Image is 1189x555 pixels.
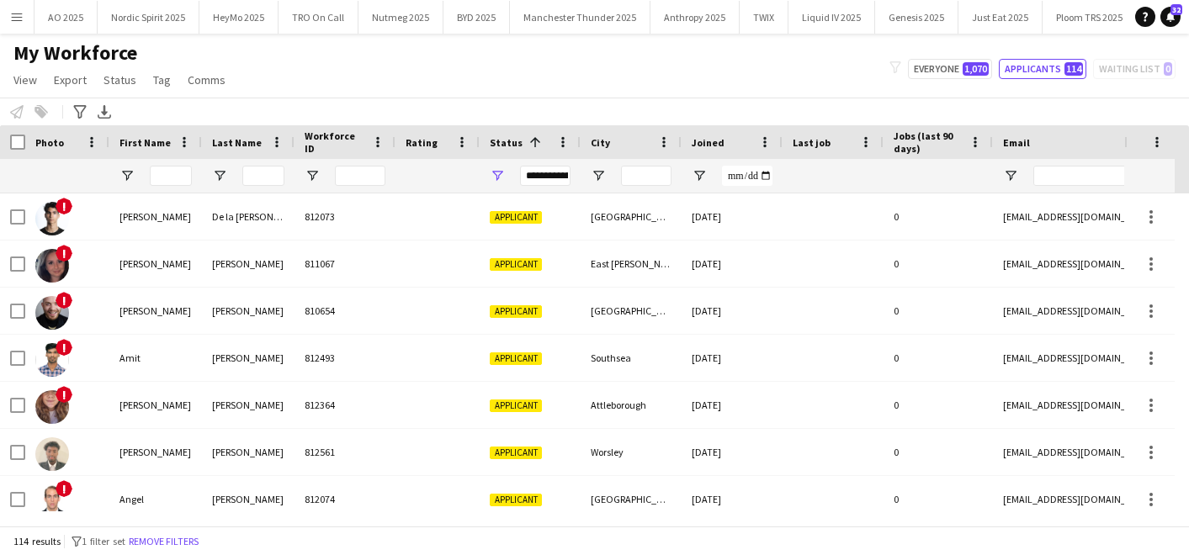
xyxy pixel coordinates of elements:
[56,198,72,214] span: !
[119,168,135,183] button: Open Filter Menu
[109,335,202,381] div: Amit
[82,535,125,547] span: 1 filter set
[146,69,178,91] a: Tag
[682,288,783,334] div: [DATE]
[884,288,993,334] div: 0
[443,1,510,34] button: BYD 2025
[202,335,295,381] div: [PERSON_NAME]
[242,166,284,186] input: Last Name Filter Input
[188,72,226,87] span: Comms
[722,166,772,186] input: Joined Filter Input
[581,382,682,428] div: Attleborough
[884,335,993,381] div: 0
[490,168,505,183] button: Open Filter Menu
[98,1,199,34] button: Nordic Spirit 2025
[682,429,783,475] div: [DATE]
[119,136,171,149] span: First Name
[94,102,114,122] app-action-btn: Export XLSX
[490,211,542,224] span: Applicant
[305,168,320,183] button: Open Filter Menu
[581,193,682,240] div: [GEOGRAPHIC_DATA]
[279,1,358,34] button: TRO On Call
[740,1,788,34] button: TWIX
[490,258,542,271] span: Applicant
[109,382,202,428] div: [PERSON_NAME]
[199,1,279,34] button: HeyMo 2025
[295,382,395,428] div: 812364
[884,382,993,428] div: 0
[1003,136,1030,149] span: Email
[682,240,783,287] div: [DATE]
[47,69,93,91] a: Export
[788,1,875,34] button: Liquid IV 2025
[35,202,69,235] img: Adrian De la Rosa Sanchez
[56,480,72,497] span: !
[181,69,232,91] a: Comms
[109,288,202,334] div: [PERSON_NAME]
[692,168,707,183] button: Open Filter Menu
[70,102,90,122] app-action-btn: Advanced filters
[202,476,295,522] div: [PERSON_NAME]
[104,72,136,87] span: Status
[682,193,783,240] div: [DATE]
[793,136,831,149] span: Last job
[510,1,650,34] button: Manchester Thunder 2025
[202,240,295,287] div: [PERSON_NAME]
[202,429,295,475] div: [PERSON_NAME]
[212,136,262,149] span: Last Name
[884,240,993,287] div: 0
[295,335,395,381] div: 812493
[999,59,1086,79] button: Applicants114
[682,335,783,381] div: [DATE]
[875,1,958,34] button: Genesis 2025
[358,1,443,34] button: Nutmeg 2025
[109,476,202,522] div: Angel
[581,429,682,475] div: Worsley
[490,399,542,412] span: Applicant
[581,476,682,522] div: [GEOGRAPHIC_DATA]
[212,168,227,183] button: Open Filter Menu
[490,447,542,459] span: Applicant
[908,59,992,79] button: Everyone1,070
[295,476,395,522] div: 812074
[56,386,72,403] span: !
[295,193,395,240] div: 812073
[13,72,37,87] span: View
[884,193,993,240] div: 0
[958,1,1043,34] button: Just Eat 2025
[56,292,72,309] span: !
[295,429,395,475] div: 812561
[1064,62,1083,76] span: 114
[1170,4,1182,15] span: 32
[894,129,963,155] span: Jobs (last 90 days)
[963,62,989,76] span: 1,070
[406,136,438,149] span: Rating
[295,240,395,287] div: 811067
[490,136,523,149] span: Status
[202,382,295,428] div: [PERSON_NAME]
[1160,7,1181,27] a: 32
[621,166,671,186] input: City Filter Input
[109,429,202,475] div: [PERSON_NAME]
[109,193,202,240] div: [PERSON_NAME]
[490,305,542,318] span: Applicant
[490,352,542,365] span: Applicant
[1043,1,1137,34] button: Ploom TRS 2025
[591,168,606,183] button: Open Filter Menu
[35,296,69,330] img: Alexandru Silaghi
[581,240,682,287] div: East [PERSON_NAME]
[692,136,725,149] span: Joined
[305,129,365,155] span: Workforce ID
[56,339,72,356] span: !
[682,382,783,428] div: [DATE]
[202,193,295,240] div: De la [PERSON_NAME]
[581,335,682,381] div: Southsea
[884,476,993,522] div: 0
[153,72,171,87] span: Tag
[35,1,98,34] button: AO 2025
[7,69,44,91] a: View
[884,429,993,475] div: 0
[35,484,69,518] img: Angel Gervacio Bido
[150,166,192,186] input: First Name Filter Input
[682,476,783,522] div: [DATE]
